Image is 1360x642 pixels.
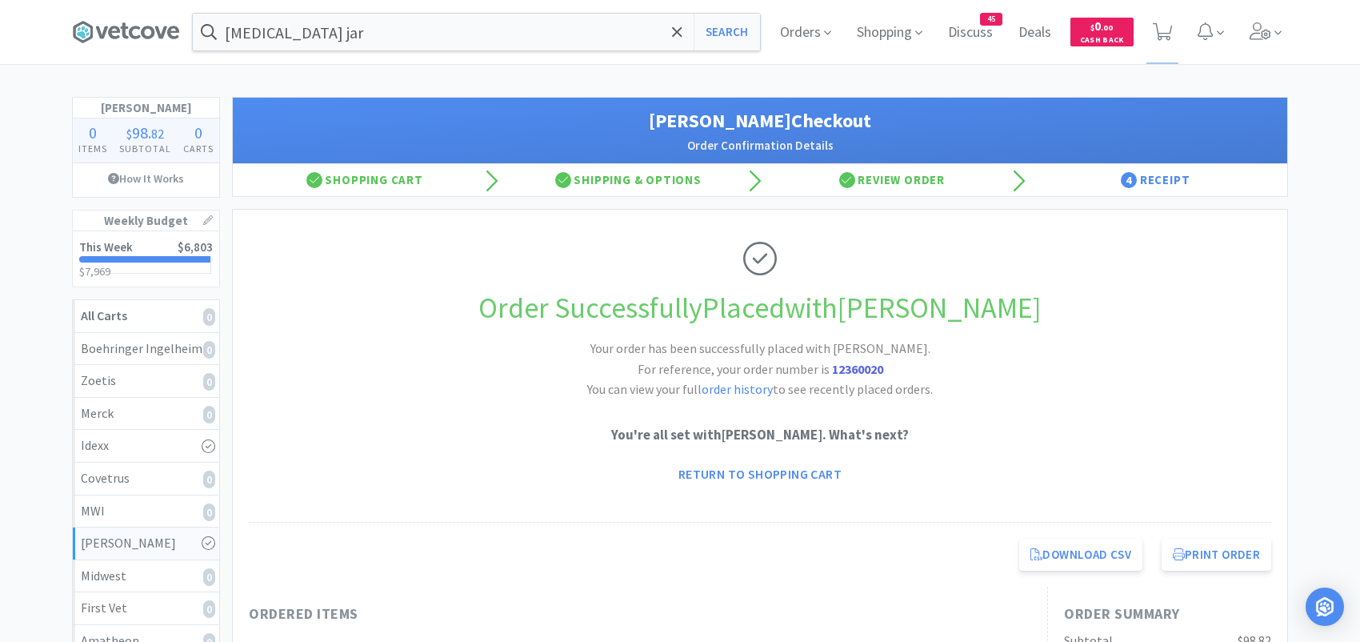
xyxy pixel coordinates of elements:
[249,285,1271,331] h1: Order Successfully Placed with [PERSON_NAME]
[497,164,761,196] div: Shipping & Options
[203,471,215,488] i: 0
[760,164,1024,196] div: Review Order
[203,406,215,423] i: 0
[73,98,219,118] h1: [PERSON_NAME]
[203,600,215,618] i: 0
[81,501,211,522] div: MWI
[79,241,133,253] h2: This Week
[1080,36,1124,46] span: Cash Back
[73,398,219,431] a: Merck0
[203,308,215,326] i: 0
[1019,539,1142,571] a: Download CSV
[203,341,215,359] i: 0
[667,458,853,490] a: Return to Shopping Cart
[1024,164,1288,196] div: Receipt
[203,504,215,521] i: 0
[73,300,219,333] a: All Carts0
[1101,22,1113,33] span: . 00
[1306,588,1344,626] div: Open Intercom Messenger
[81,339,211,359] div: Boehringer Ingelheim
[79,264,110,279] span: $7,969
[132,122,148,142] span: 98
[114,125,178,141] div: .
[1090,18,1113,34] span: 0
[177,141,219,156] h4: Carts
[73,528,219,560] a: [PERSON_NAME]
[249,603,729,626] h1: Ordered Items
[73,430,219,463] a: Idexx
[73,141,114,156] h4: Items
[81,533,211,554] div: [PERSON_NAME]
[249,424,1271,446] p: You're all set with [PERSON_NAME] . What's next?
[1090,22,1094,33] span: $
[233,164,497,196] div: Shopping Cart
[1012,26,1058,40] a: Deals
[73,496,219,528] a: MWI0
[520,339,1000,400] h2: Your order has been successfully placed with [PERSON_NAME]. You can view your full to see recentl...
[151,126,164,142] span: 82
[73,365,219,398] a: Zoetis0
[81,598,211,619] div: First Vet
[73,231,219,287] a: This Week$6,803$7,969
[1070,10,1134,54] a: $0.00Cash Back
[73,333,219,366] a: Boehringer Ingelheim0
[194,122,202,142] span: 0
[1162,539,1271,571] button: Print Order
[81,566,211,587] div: Midwest
[114,141,178,156] h4: Subtotal
[1064,603,1271,626] h1: Order Summary
[81,435,211,456] div: Idexx
[81,468,211,489] div: Covetrus
[126,126,132,142] span: $
[193,14,760,50] input: Search by item, sku, manufacturer, ingredient, size...
[1121,172,1137,188] span: 4
[73,211,219,231] h1: Weekly Budget
[178,239,213,255] span: $6,803
[73,163,219,194] a: How It Works
[89,122,97,142] span: 0
[249,106,1271,136] h1: [PERSON_NAME] Checkout
[73,463,219,496] a: Covetrus0
[203,373,215,391] i: 0
[249,136,1271,155] h2: Order Confirmation Details
[81,307,127,323] strong: All Carts
[981,14,1002,25] span: 45
[81,403,211,424] div: Merck
[73,592,219,625] a: First Vet0
[702,381,773,397] a: order history
[73,560,219,593] a: Midwest0
[832,361,883,377] strong: 12360020
[203,568,215,586] i: 0
[694,14,760,50] button: Search
[81,371,211,391] div: Zoetis
[638,361,883,377] span: For reference, your order number is
[942,26,999,40] a: Discuss45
